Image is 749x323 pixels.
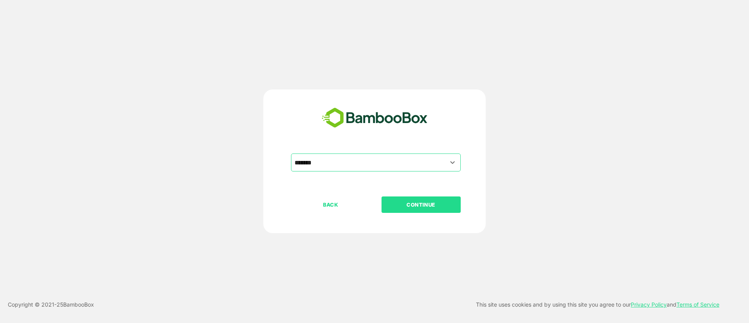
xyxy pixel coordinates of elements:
[631,301,667,308] a: Privacy Policy
[8,300,94,309] p: Copyright © 2021- 25 BambooBox
[476,300,719,309] p: This site uses cookies and by using this site you agree to our and
[382,200,460,209] p: CONTINUE
[382,196,461,213] button: CONTINUE
[447,157,458,168] button: Open
[318,105,432,131] img: bamboobox
[292,200,370,209] p: BACK
[676,301,719,308] a: Terms of Service
[291,196,370,213] button: BACK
